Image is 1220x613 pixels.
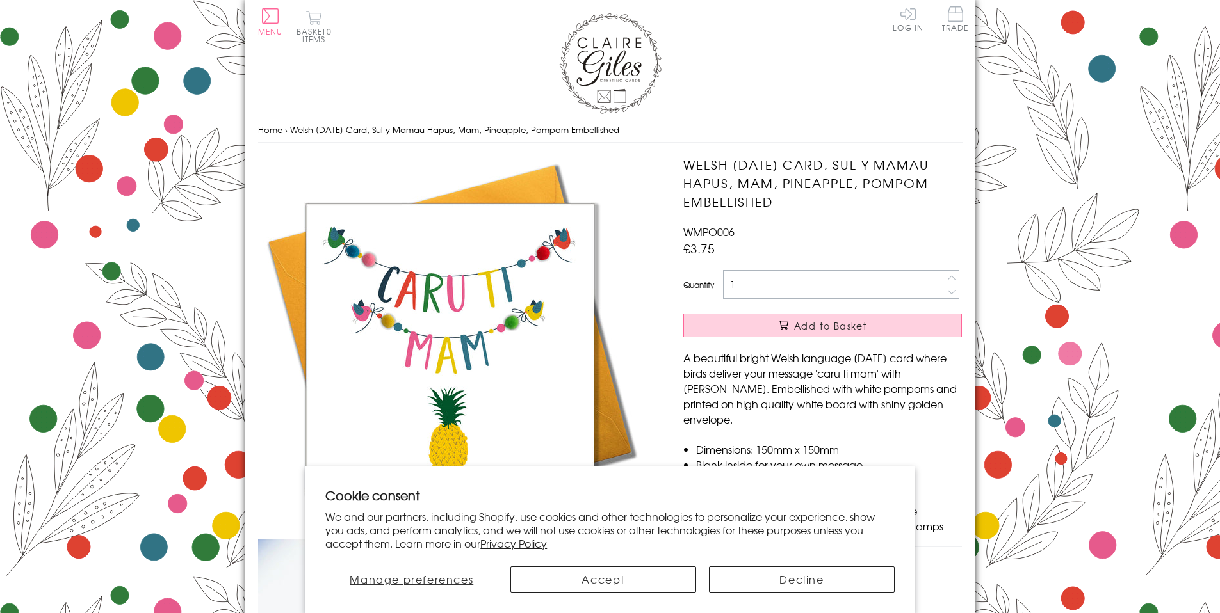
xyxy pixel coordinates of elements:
[258,155,642,539] img: Welsh Mother's Day Card, Sul y Mamau Hapus, Mam, Pineapple, Pompom Embellished
[696,442,962,457] li: Dimensions: 150mm x 150mm
[683,279,714,291] label: Quantity
[480,536,547,551] a: Privacy Policy
[325,510,895,550] p: We and our partners, including Shopify, use cookies and other technologies to personalize your ex...
[893,6,923,31] a: Log In
[709,566,895,593] button: Decline
[683,224,735,239] span: WMPO006
[258,117,963,143] nav: breadcrumbs
[683,155,962,211] h1: Welsh [DATE] Card, Sul y Mamau Hapus, Mam, Pineapple, Pompom Embellished
[683,350,962,427] p: A beautiful bright Welsh language [DATE] card where birds deliver your message 'caru ti mam' with...
[285,123,288,136] span: ›
[794,319,867,332] span: Add to Basket
[683,314,962,337] button: Add to Basket
[258,26,283,37] span: Menu
[258,123,282,136] a: Home
[325,566,498,593] button: Manage preferences
[942,6,969,31] span: Trade
[683,239,715,257] span: £3.75
[510,566,696,593] button: Accept
[696,457,962,472] li: Blank inside for your own message
[290,123,619,136] span: Welsh [DATE] Card, Sul y Mamau Hapus, Mam, Pineapple, Pompom Embellished
[325,486,895,504] h2: Cookie consent
[302,26,332,45] span: 0 items
[559,13,662,114] img: Claire Giles Greetings Cards
[258,8,283,35] button: Menu
[942,6,969,34] a: Trade
[297,10,332,43] button: Basket0 items
[350,571,473,587] span: Manage preferences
